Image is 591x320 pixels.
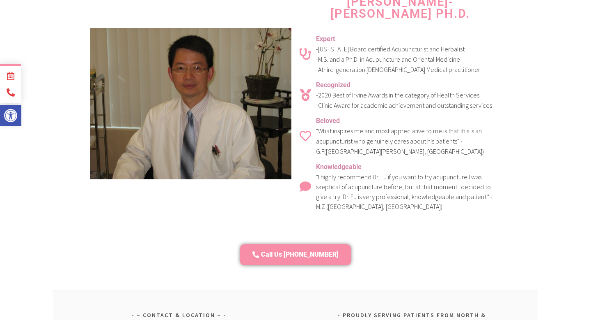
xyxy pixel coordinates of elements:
[318,55,460,63] font: M.S. and a Ph.D. in Acupuncture and Oriental Medicine
[90,28,291,179] img: best acupuncturist in irvine
[324,147,484,155] span: ([GEOGRAPHIC_DATA][PERSON_NAME], [GEOGRAPHIC_DATA])
[76,310,282,320] h3: – Contact & Location –
[321,65,480,74] font: third-generation [DEMOGRAPHIC_DATA] Medical practitioner
[316,81,350,89] b: Recognized
[316,173,318,181] font: "
[316,117,340,125] b: Beloved
[316,173,491,201] font: I was skeptical of acupuncture before, but at that moment I decided to give a try. Dr. Fu is very...
[318,45,465,53] font: [US_STATE] Board certified Acupuncturist and Herbalist
[316,35,335,43] b: Expert
[316,192,492,211] span: " - M.Z ([GEOGRAPHIC_DATA], [GEOGRAPHIC_DATA])
[316,163,362,171] b: Knowledgeable
[316,91,318,99] span: -
[316,101,492,109] font: -Clinic Award for academic achievement and outstanding services
[316,127,482,155] span: "What inspires me and most appreciative to me is that this is an acupuncturist who genuinely care...
[261,250,339,259] span: Call Us [PHONE_NUMBER]
[318,91,479,99] font: 2020 Best of Irvine Awards in the category of Health Services
[316,55,318,63] font: -
[316,65,321,74] span: -A
[316,45,318,53] font: -
[318,173,469,181] font: I highly recommend Dr. Fu if you want to try acupuncture.
[240,244,351,265] a: Call Us [PHONE_NUMBER]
